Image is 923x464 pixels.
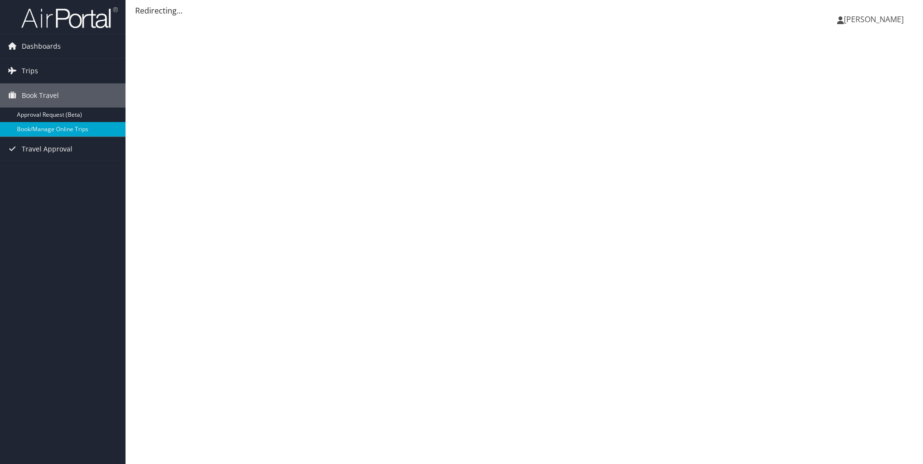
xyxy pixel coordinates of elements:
[22,137,72,161] span: Travel Approval
[22,34,61,58] span: Dashboards
[22,83,59,108] span: Book Travel
[21,6,118,29] img: airportal-logo.png
[22,59,38,83] span: Trips
[844,14,904,25] span: [PERSON_NAME]
[837,5,913,34] a: [PERSON_NAME]
[135,5,913,16] div: Redirecting...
